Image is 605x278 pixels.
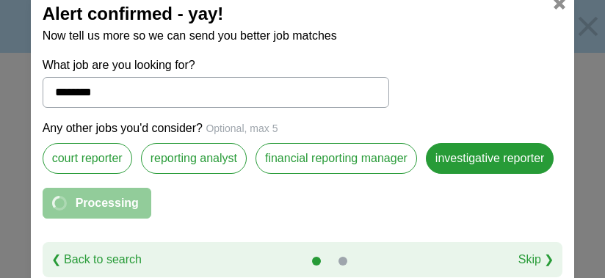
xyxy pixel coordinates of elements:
[256,143,417,174] label: financial reporting manager
[206,122,278,134] span: Optional, max 5
[43,56,390,74] label: What job are you looking for?
[51,251,142,268] a: ❮ Back to search
[43,120,563,137] p: Any other jobs you'd consider?
[518,251,554,268] a: Skip ❯
[141,143,247,174] label: reporting analyst
[43,1,563,27] h2: Alert confirmed - yay!
[43,143,132,174] label: court reporter
[43,27,563,45] p: Now tell us more so we can send you better job matches
[43,188,151,219] button: Processing
[426,143,554,174] label: investigative reporter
